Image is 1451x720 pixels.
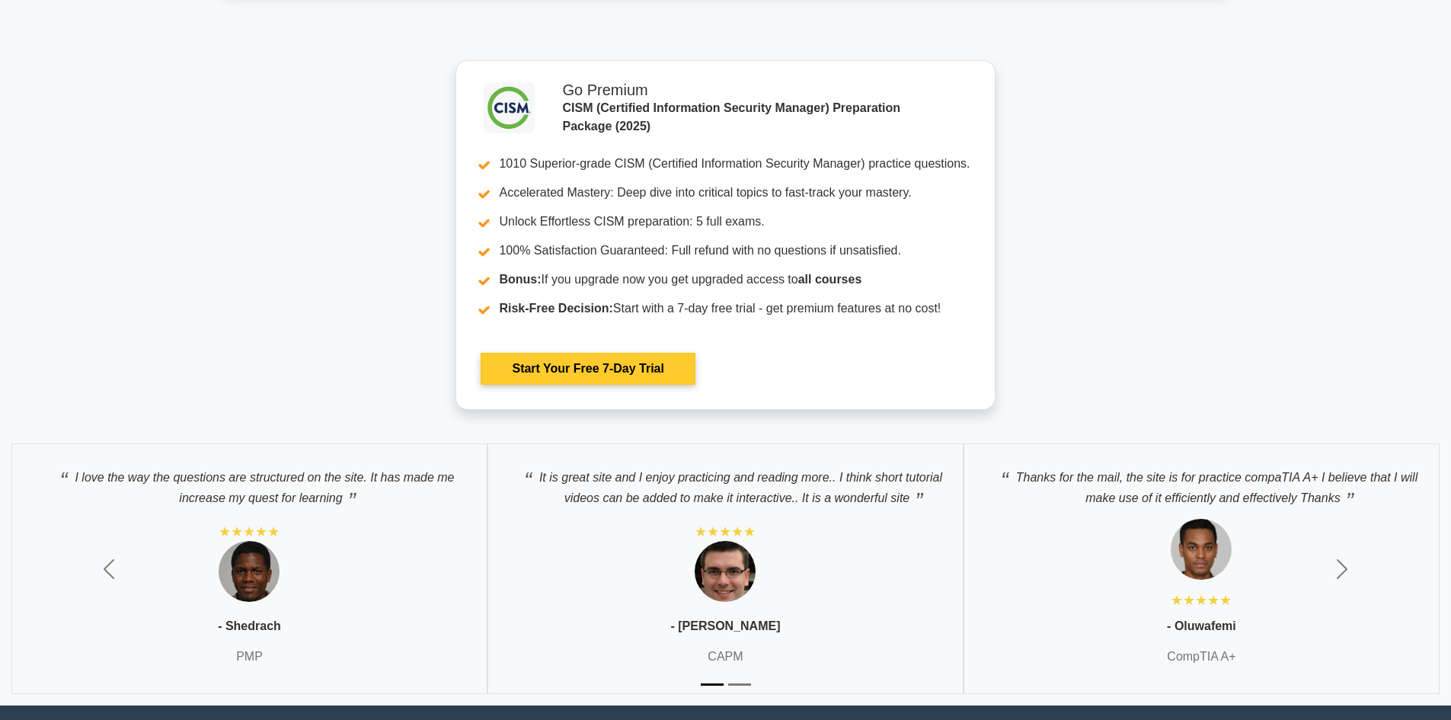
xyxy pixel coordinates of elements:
[708,648,743,666] p: CAPM
[1171,591,1232,610] div: ★★★★★
[980,459,1424,507] p: Thanks for the mail, the site is for practice compaTIA A+ I believe that I will make use of it ef...
[236,648,263,666] p: PMP
[695,523,756,541] div: ★★★★★
[481,353,695,385] a: Start Your Free 7-Day Trial
[1167,648,1235,666] p: CompTIA A+
[218,617,281,635] p: - Shedrach
[670,617,780,635] p: - [PERSON_NAME]
[728,676,751,693] button: Slide 2
[701,676,724,693] button: Slide 1
[1171,519,1232,580] img: Testimonial 1
[695,541,756,602] img: Testimonial 1
[27,459,471,507] p: I love the way the questions are structured on the site. It has made me increase my quest for lea...
[1167,617,1236,635] p: - Oluwafemi
[219,523,280,541] div: ★★★★★
[219,541,280,602] img: Testimonial 1
[503,459,948,507] p: It is great site and I enjoy practicing and reading more.. I think short tutorial videos can be a...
